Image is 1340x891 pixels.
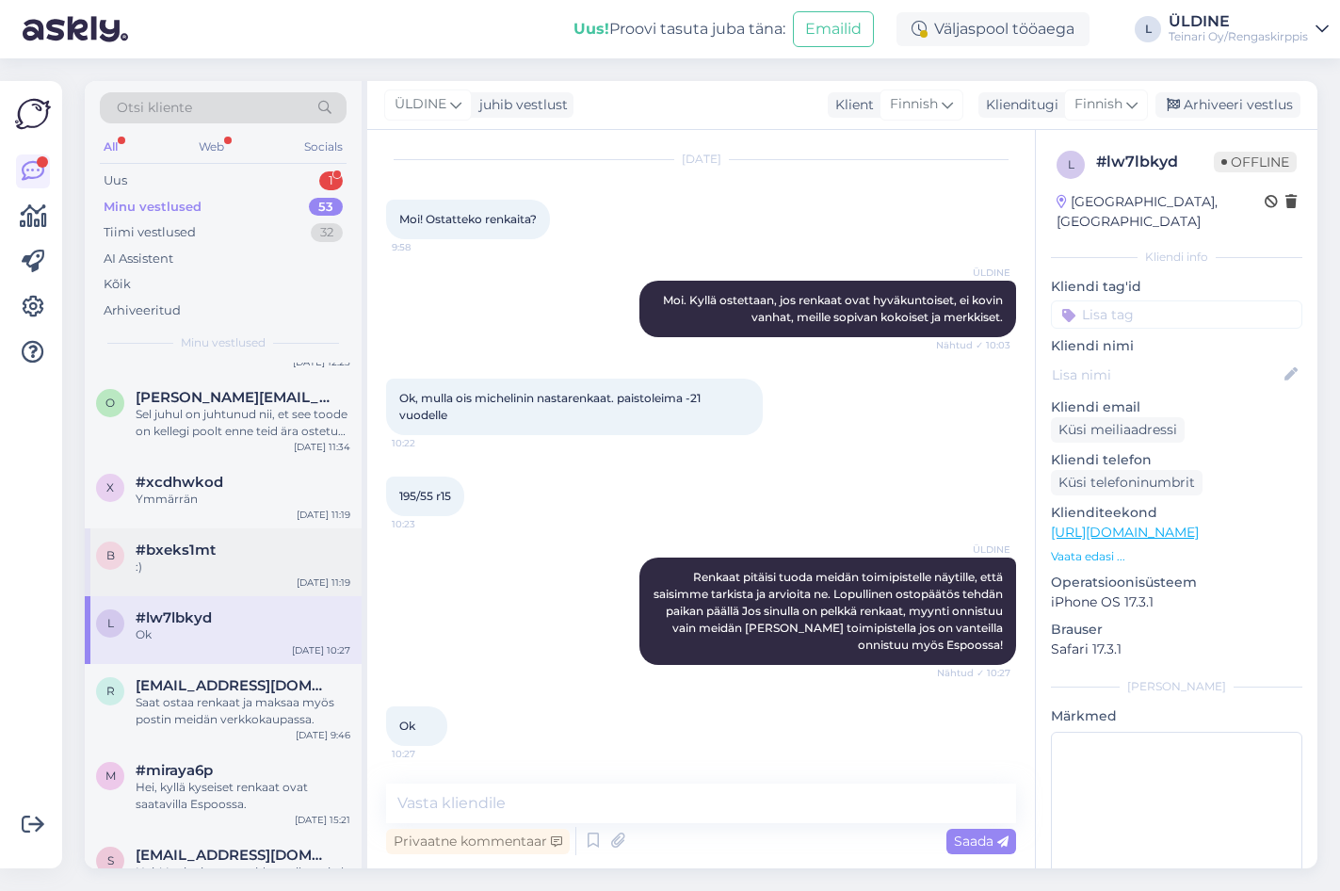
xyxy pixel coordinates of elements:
span: sirvan.s@hotmail.fi [136,847,331,864]
div: [DATE] 11:19 [297,508,350,522]
span: Moi! Ostatteko renkaita? [399,212,537,226]
span: x [106,480,114,494]
span: robert.niva@gmail.com [136,677,331,694]
div: # lw7lbkyd [1096,151,1214,173]
span: 195/55 r15 [399,489,451,503]
div: Kliendi info [1051,249,1302,266]
div: Proovi tasuta juba täna: [573,18,785,40]
span: Ok, mulla ois michelinin nastarenkaat. paistoleima -21 vuodelle [399,391,703,422]
div: [DATE] [386,151,1016,168]
span: #miraya6p [136,762,213,779]
span: l [1068,157,1074,171]
span: ÜLDINE [940,266,1010,280]
div: Kõik [104,275,131,294]
div: :) [136,559,350,575]
div: Teinari Oy/Rengaskirppis [1169,29,1308,44]
div: Sel juhul on juhtunud nii, et see toode on kellegi poolt enne teid ära ostetud :( [136,406,350,440]
span: Moi. Kyllä ostettaan, jos renkaat ovat hyväkuntoiset, ei kovin vanhat, meille sopivan kokoiset ja... [663,293,1006,324]
button: Emailid [793,11,874,47]
a: [URL][DOMAIN_NAME] [1051,524,1199,541]
div: [DATE] 9:46 [296,728,350,742]
div: Web [195,135,228,159]
span: #bxeks1mt [136,542,216,559]
span: Offline [1214,152,1297,172]
div: Uus [104,171,127,190]
div: Küsi meiliaadressi [1051,417,1185,443]
span: Saada [954,833,1009,850]
span: s [107,853,114,867]
a: ÜLDINETeinari Oy/Rengaskirppis [1169,14,1329,44]
div: Ymmärrän [136,491,350,508]
div: 1 [319,171,343,190]
p: Kliendi email [1051,397,1302,417]
span: #lw7lbkyd [136,609,212,626]
div: [DATE] 11:34 [294,440,350,454]
span: Nähtud ✓ 10:03 [936,338,1010,352]
div: Küsi telefoninumbrit [1051,470,1203,495]
img: Askly Logo [15,96,51,132]
div: [GEOGRAPHIC_DATA], [GEOGRAPHIC_DATA] [1057,192,1265,232]
div: Minu vestlused [104,198,202,217]
p: Kliendi nimi [1051,336,1302,356]
span: Minu vestlused [181,334,266,351]
span: Finnish [890,94,938,115]
span: ÜLDINE [395,94,446,115]
div: Tiimi vestlused [104,223,196,242]
p: Klienditeekond [1051,503,1302,523]
div: [DATE] 15:21 [295,813,350,827]
span: Nähtud ✓ 10:27 [937,666,1010,680]
span: r [106,684,115,698]
span: b [106,548,115,562]
div: Ok [136,626,350,643]
div: Socials [300,135,347,159]
div: juhib vestlust [472,95,568,115]
div: AI Assistent [104,250,173,268]
div: [DATE] 10:27 [292,643,350,657]
p: Kliendi telefon [1051,450,1302,470]
div: 53 [309,198,343,217]
p: Operatsioonisüsteem [1051,573,1302,592]
div: L [1135,16,1161,42]
div: Arhiveeri vestlus [1155,92,1300,118]
p: Safari 17.3.1 [1051,640,1302,659]
div: Väljaspool tööaega [896,12,1090,46]
span: l [107,616,114,630]
div: Saat ostaa renkaat ja maksaa myös postin meidän verkkokaupassa. [136,694,350,728]
p: Brauser [1051,620,1302,640]
span: 10:27 [392,747,462,761]
div: ÜLDINE [1169,14,1308,29]
span: 10:22 [392,436,462,450]
p: Kliendi tag'id [1051,277,1302,297]
div: All [100,135,121,159]
span: Renkaat pitäisi tuoda meidän toimipistelle näytille, että saisimme tarkista ja arvioita ne. Lopul... [654,570,1006,652]
div: [DATE] 11:19 [297,575,350,590]
input: Lisa tag [1051,300,1302,329]
span: olga.varonen@gmail.com [136,389,331,406]
div: Klienditugi [978,95,1058,115]
span: ÜLDINE [940,543,1010,557]
input: Lisa nimi [1052,364,1281,385]
span: Finnish [1074,94,1122,115]
div: Klient [828,95,874,115]
div: [PERSON_NAME] [1051,678,1302,695]
div: 32 [311,223,343,242]
span: 9:58 [392,240,462,254]
span: 10:23 [392,517,462,531]
span: Otsi kliente [117,98,192,118]
p: Vaata edasi ... [1051,548,1302,565]
span: Ok [399,719,415,733]
div: Hei, kyllä kyseiset renkaat ovat saatavilla Espoossa. [136,779,350,813]
span: m [105,769,116,783]
div: Privaatne kommentaar [386,829,570,854]
span: o [105,396,115,410]
p: iPhone OS 17.3.1 [1051,592,1302,612]
b: Uus! [573,20,609,38]
div: Arhiveeritud [104,301,181,320]
span: #xcdhwkod [136,474,223,491]
p: Märkmed [1051,706,1302,726]
div: [DATE] 12:25 [293,355,350,369]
